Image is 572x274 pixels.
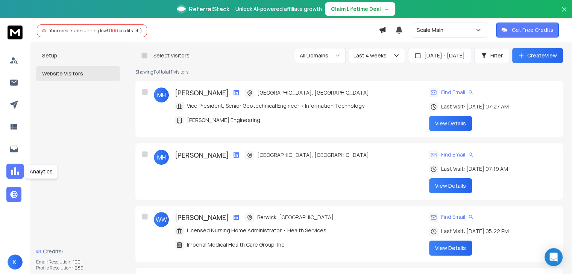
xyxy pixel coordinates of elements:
[295,48,346,63] button: All Domains
[36,66,120,81] button: Website Visitors
[187,102,364,110] span: Vice President, Senior Geotechnical Engineer • Information Technology
[187,227,326,234] span: Licensed Nursing Home Administrator • Health Services
[36,48,120,63] button: Setup
[441,165,508,173] span: Last Visit: [DATE] 07:19 AM
[8,254,23,269] button: K
[496,23,559,38] button: Get Free Credits
[153,52,190,59] p: Select Visitors
[189,5,229,14] span: ReferralStack
[429,150,473,160] div: Find Email
[175,212,229,223] h3: [PERSON_NAME]
[429,178,472,193] button: View Details
[257,89,369,96] span: [GEOGRAPHIC_DATA], [GEOGRAPHIC_DATA]
[474,48,509,63] button: Filter
[109,27,142,34] span: ( credits left)
[408,48,471,63] button: [DATE] - [DATE]
[73,259,80,265] span: 100
[154,212,169,227] span: WW
[43,248,64,255] span: Credits:
[441,227,509,235] span: Last Visit: [DATE] 05:22 PM
[154,150,169,165] span: MH
[36,244,120,259] a: Credits:
[175,87,229,98] h3: [PERSON_NAME]
[354,52,390,59] p: Last 4 weeks
[75,265,83,271] span: 289
[429,116,472,131] button: View Details
[49,27,108,34] span: Your credits are running low!
[512,48,563,63] button: CreateView
[111,27,118,34] span: 100
[154,87,169,102] span: MH
[257,151,369,159] span: [GEOGRAPHIC_DATA], [GEOGRAPHIC_DATA]
[257,214,334,221] span: Berwick, [GEOGRAPHIC_DATA]
[175,150,229,160] h3: [PERSON_NAME]
[135,69,563,75] p: Showing 11 of total 11 visitors
[429,87,473,97] div: Find Email
[429,241,472,256] button: View Details
[417,26,446,34] p: Scale Main
[36,259,71,265] p: Email Resolution:
[235,5,322,13] p: Unlock AI-powered affiliate growth
[441,103,509,110] span: Last Visit: [DATE] 07:27 AM
[559,5,569,23] button: Close banner
[384,5,389,13] span: →
[429,212,473,222] div: Find Email
[325,2,395,16] button: Claim Lifetime Deal→
[25,164,58,179] div: Analytics
[349,48,405,63] button: Last 4 weeks
[187,241,284,248] span: Imperial Medical Health Care Group, Inc
[36,265,73,271] p: Profile Resolution :
[512,26,554,34] p: Get Free Credits
[545,248,563,266] div: Open Intercom Messenger
[187,116,260,124] span: [PERSON_NAME] Engineering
